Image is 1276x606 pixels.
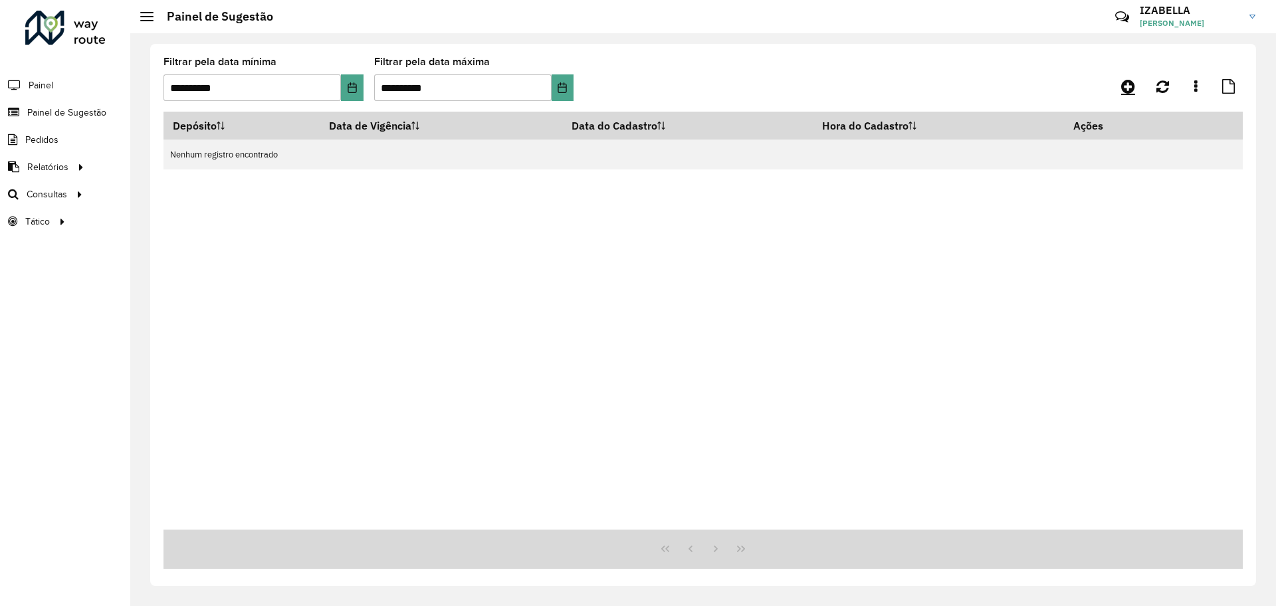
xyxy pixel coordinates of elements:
label: Filtrar pela data mínima [163,54,276,70]
span: Pedidos [25,133,58,147]
td: Nenhum registro encontrado [163,140,1243,169]
label: Filtrar pela data máxima [374,54,490,70]
a: Contato Rápido [1108,3,1136,31]
span: [PERSON_NAME] [1140,17,1239,29]
span: Painel de Sugestão [27,106,106,120]
th: Depósito [163,112,320,140]
th: Data de Vigência [320,112,563,140]
h3: IZABELLA [1140,4,1239,17]
span: Consultas [27,187,67,201]
th: Data do Cadastro [563,112,813,140]
button: Choose Date [341,74,363,101]
span: Painel [29,78,53,92]
th: Hora do Cadastro [813,112,1065,140]
h2: Painel de Sugestão [154,9,273,24]
span: Relatórios [27,160,68,174]
th: Ações [1064,112,1144,140]
span: Tático [25,215,50,229]
button: Choose Date [552,74,574,101]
